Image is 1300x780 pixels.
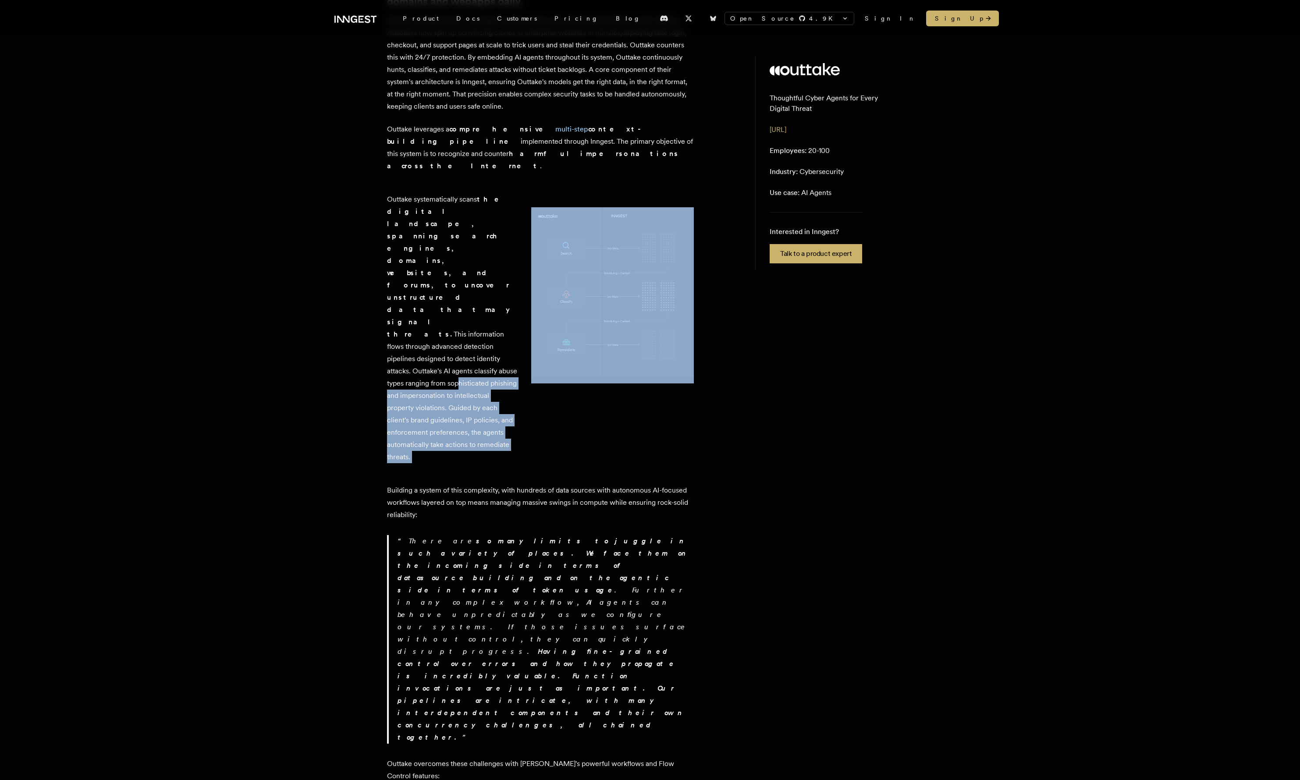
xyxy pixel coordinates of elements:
[770,244,862,263] a: Talk to a product expert
[770,93,899,114] p: Thoughtful Cyber Agents for Every Digital Threat
[770,188,799,197] span: Use case:
[387,149,679,170] strong: harmful impersonations across the Internet
[809,14,838,23] span: 4.9 K
[703,11,723,25] a: Bluesky
[607,11,649,26] a: Blog
[387,125,645,145] strong: comprehensive context-building pipeline
[488,11,546,26] a: Customers
[865,14,916,23] a: Sign In
[394,11,448,26] div: Product
[770,145,830,156] p: 20-100
[448,11,488,26] a: Docs
[654,11,674,25] a: Discord
[770,188,831,198] p: AI Agents
[730,14,795,23] span: Open Source
[398,537,690,594] strong: so many limits to juggle in such a variety of places. We face them on the incoming side in terms ...
[770,63,840,75] img: Outtake's logo
[770,167,798,176] span: Industry:
[546,11,607,26] a: Pricing
[926,11,999,26] a: Sign Up
[770,227,862,237] p: Interested in Inngest?
[398,647,686,741] strong: Having fine-grained control over errors and how they propagate is incredibly valuable. Function i...
[555,125,588,133] a: multi-step
[770,146,806,155] span: Employees:
[398,535,694,744] p: There are . Further in any complex workflow, AI agents can behave unpredictably as we configure o...
[770,167,844,177] p: Cybersecurity
[387,484,694,521] p: Building a system of this complexity, with hundreds of data sources with autonomous AI-focused wo...
[387,14,694,113] p: Human oversight alone is no longer enough to keep pace with [DATE] AI-driven cyber threats. Attac...
[531,207,694,383] img: Diagram A.png
[387,193,517,463] p: Outtake systematically scans This information flows through advanced detection pipelines designed...
[679,11,698,25] a: X
[387,123,694,172] p: Outtake leverages a implemented through Inngest. The primary objective of this system is to recog...
[770,125,786,134] a: [URL]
